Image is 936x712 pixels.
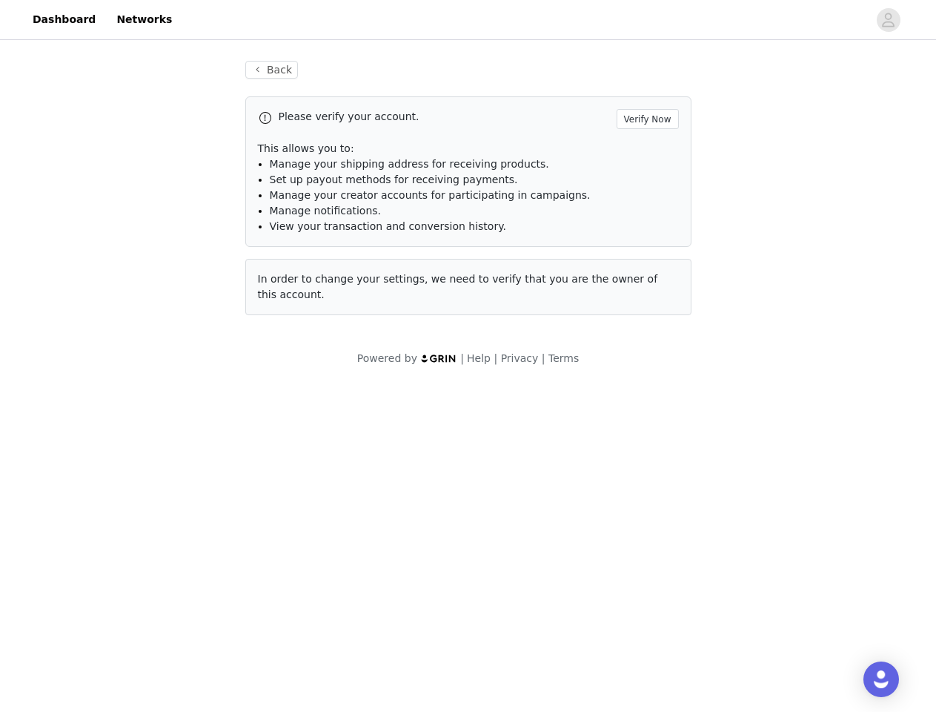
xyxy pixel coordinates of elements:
[494,352,497,364] span: |
[270,174,518,185] span: Set up payout methods for receiving payments.
[258,141,679,156] p: This allows you to:
[279,109,611,125] p: Please verify your account.
[420,354,457,363] img: logo
[357,352,417,364] span: Powered by
[863,662,899,697] div: Open Intercom Messenger
[245,61,299,79] button: Back
[270,189,591,201] span: Manage your creator accounts for participating in campaigns.
[460,352,464,364] span: |
[107,3,181,36] a: Networks
[270,205,382,217] span: Manage notifications.
[270,158,549,170] span: Manage your shipping address for receiving products.
[542,352,545,364] span: |
[501,352,539,364] a: Privacy
[617,109,679,129] button: Verify Now
[270,220,506,232] span: View your transaction and conversion history.
[24,3,104,36] a: Dashboard
[467,352,491,364] a: Help
[881,8,895,32] div: avatar
[258,273,658,300] span: In order to change your settings, we need to verify that you are the owner of this account.
[548,352,579,364] a: Terms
